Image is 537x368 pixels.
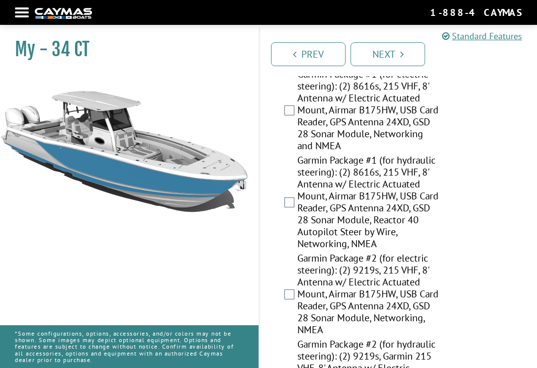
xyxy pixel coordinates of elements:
[442,29,522,43] a: Standard Features
[35,8,92,18] img: white-logo-c9c8dbefe5ff5ceceb0f0178aa75bf4bb51f6bca0971e226c86eb53dfe498488.png
[271,42,346,66] a: Prev
[15,325,244,368] p: *Some configurations, options, accessories, and/or colors may not be shown. Some images may depic...
[297,154,440,252] label: Garmin Package #1 (for hydraulic steering): (2) 8616s, 215 VHF, 8' Antenna w/ Electric Actuated M...
[430,6,522,19] div: 1-888-4CAYMAS
[297,68,440,154] label: Garmin Package #1 (for electric steering): (2) 8616s, 215 VHF, 8' Antenna w/ Electric Actuated Mo...
[268,41,537,66] ul: Pagination
[351,42,425,66] a: Next
[15,38,234,61] h1: My - 34 CT
[297,252,440,338] label: Garmin Package #2 (for electric steering): (2) 9219s, 215 VHF, 8' Antenna w/ Electric Actuated Mo...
